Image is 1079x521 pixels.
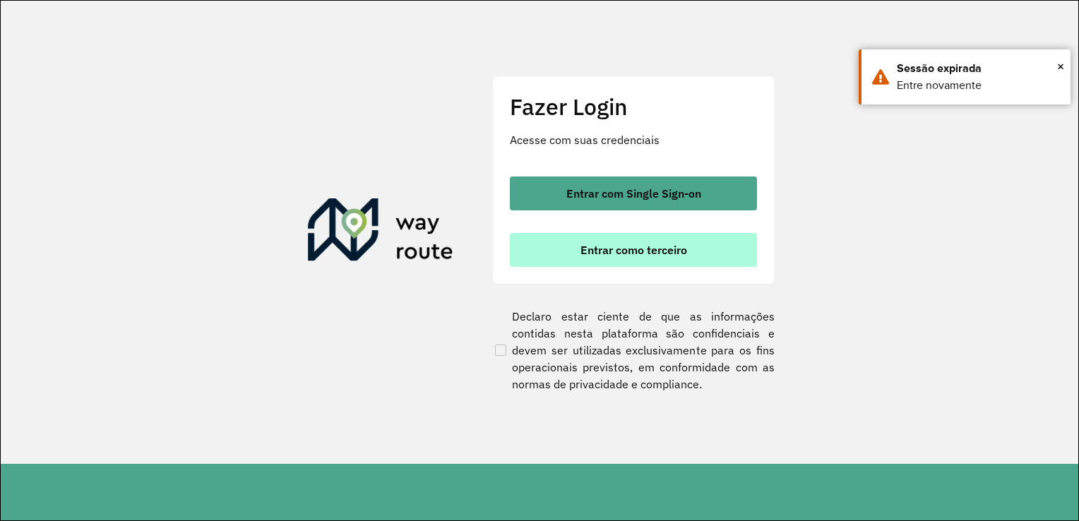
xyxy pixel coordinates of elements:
[897,77,1060,94] div: Entre novamente
[510,233,757,267] button: button
[510,93,757,120] h2: Fazer Login
[580,244,687,256] span: Entrar como terceiro
[308,198,453,266] img: Roteirizador AmbevTech
[1057,56,1064,77] span: ×
[492,308,775,393] label: Declaro estar ciente de que as informações contidas nesta plataforma são confidenciais e devem se...
[897,60,1060,77] div: Sessão expirada
[510,176,757,210] button: button
[510,131,757,148] p: Acesse com suas credenciais
[1057,56,1064,77] button: Close
[566,188,701,199] span: Entrar com Single Sign-on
